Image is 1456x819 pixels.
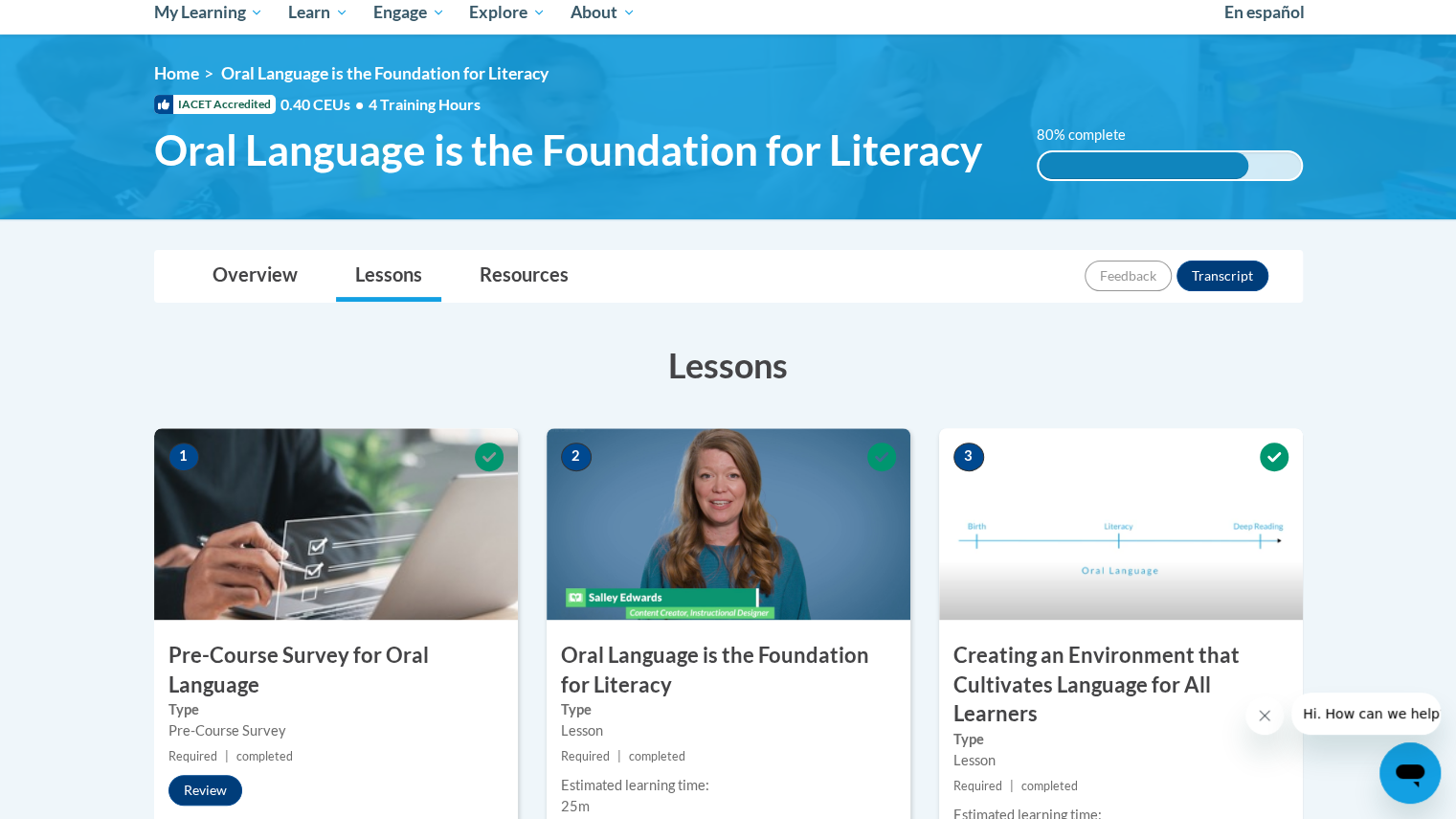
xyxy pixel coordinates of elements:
[153,1,263,24] span: My Learning
[373,1,445,24] span: Engage
[561,720,896,741] div: Lesson
[939,428,1303,620] img: Course Image
[1245,696,1284,735] iframe: Close message
[154,641,518,700] h3: Pre-Course Survey for Oral Language
[168,749,217,763] span: Required
[154,341,1303,389] h3: Lessons
[547,428,910,620] img: Course Image
[1224,2,1305,22] span: En español
[571,1,636,24] span: About
[168,775,242,806] button: Review
[221,63,549,83] span: Oral Language is the Foundation for Literacy
[561,749,610,763] span: Required
[168,720,504,741] div: Pre-Course Survey
[629,749,685,763] span: completed
[11,13,155,29] span: Hi. How can we help?
[561,699,896,720] label: Type
[168,443,199,471] span: 1
[469,1,546,24] span: Explore
[154,428,518,620] img: Course Image
[280,94,369,115] span: 0.40 CEUs
[547,641,910,700] h3: Oral Language is the Foundation for Literacy
[953,779,1002,793] span: Required
[953,443,984,471] span: 3
[1379,742,1441,804] iframe: Button to launch messaging window
[561,775,896,796] div: Estimated learning time:
[336,251,441,302] a: Lessons
[154,125,982,175] span: Oral Language is the Foundation for Literacy
[953,729,1288,750] label: Type
[193,251,317,302] a: Overview
[1085,261,1172,291] button: Feedback
[939,641,1303,729] h3: Creating an Environment that Cultivates Language for All Learners
[288,1,348,24] span: Learn
[953,750,1288,771] div: Lesson
[1021,779,1078,793] span: completed
[1010,779,1014,793] span: |
[236,749,293,763] span: completed
[1176,261,1268,291] button: Transcript
[1039,152,1248,179] div: 80% complete
[355,95,364,113] span: •
[561,443,592,471] span: 2
[460,251,588,302] a: Resources
[154,63,199,83] a: Home
[561,798,590,814] span: 25m
[225,749,229,763] span: |
[168,699,504,720] label: Type
[369,95,481,113] span: 4 Training Hours
[1291,693,1441,735] iframe: Message from company
[1037,125,1147,146] label: 80% complete
[617,749,621,763] span: |
[154,95,276,114] span: IACET Accredited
